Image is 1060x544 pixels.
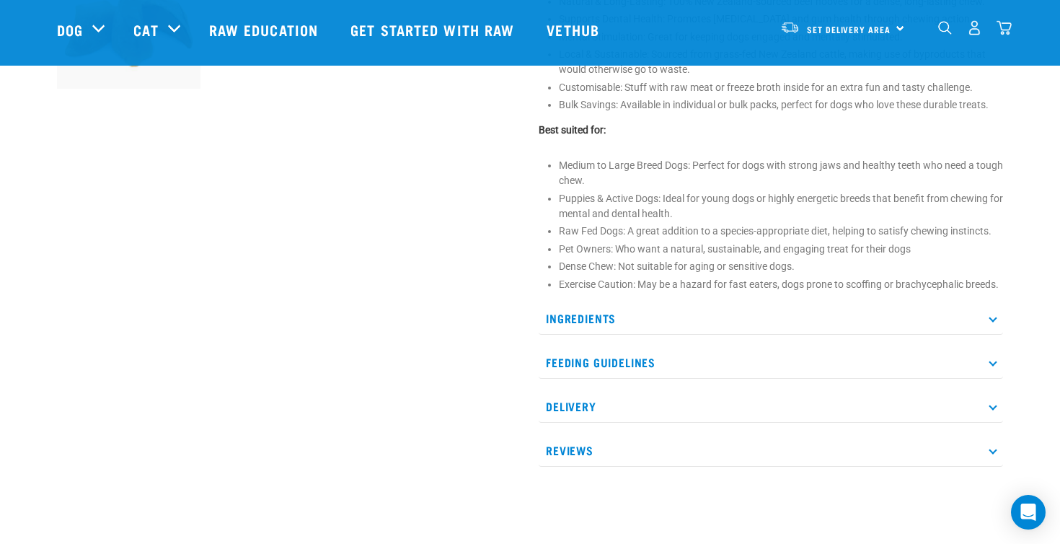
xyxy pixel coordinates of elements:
[559,97,1003,113] li: Bulk Savings: Available in individual or bulk packs, perfect for dogs who love these durable treats.
[539,390,1003,423] p: Delivery
[559,242,1003,257] li: Pet Owners: Who want a natural, sustainable, and engaging treat for their dogs
[559,80,1003,95] li: Customisable: Stuff with raw meat or freeze broth inside for an extra fun and tasty challenge.
[807,27,891,32] span: Set Delivery Area
[997,20,1012,35] img: home-icon@2x.png
[559,158,1003,188] li: Medium to Large Breed Dogs: Perfect for dogs with strong jaws and healthy teeth who need a tough ...
[539,434,1003,467] p: Reviews
[539,302,1003,335] p: Ingredients
[559,224,1003,239] li: Raw Fed Dogs: A great addition to a species-appropriate diet, helping to satisfy chewing instincts.
[57,19,83,40] a: Dog
[938,21,952,35] img: home-icon-1@2x.png
[336,1,532,58] a: Get started with Raw
[532,1,617,58] a: Vethub
[559,191,1003,221] li: Puppies & Active Dogs: Ideal for young dogs or highly energetic breeds that benefit from chewing ...
[195,1,336,58] a: Raw Education
[539,346,1003,379] p: Feeding Guidelines
[539,124,606,136] strong: Best suited for:
[780,21,800,34] img: van-moving.png
[133,19,158,40] a: Cat
[559,259,1003,274] li: Dense Chew: Not suitable for aging or sensitive dogs.
[1011,495,1046,530] div: Open Intercom Messenger
[967,20,982,35] img: user.png
[559,277,1003,292] li: Exercise Caution: May be a hazard for fast eaters, dogs prone to scoffing or brachycephalic breeds.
